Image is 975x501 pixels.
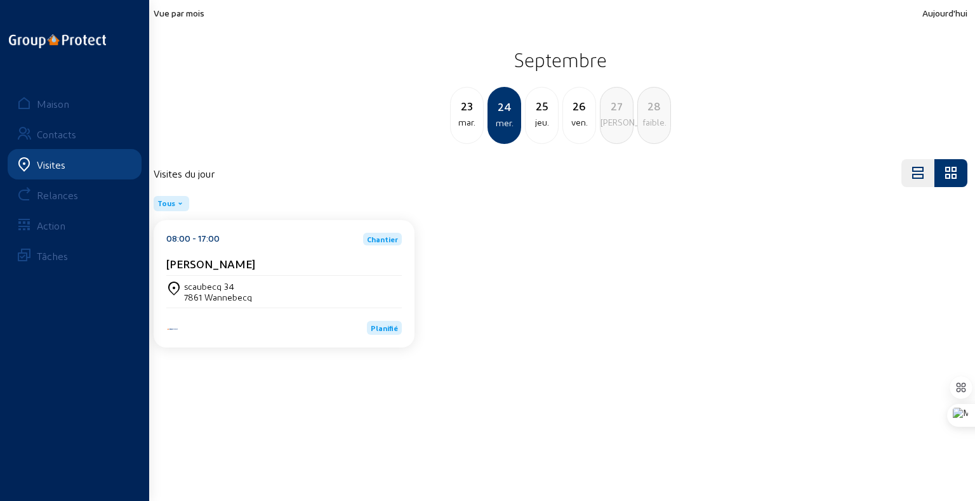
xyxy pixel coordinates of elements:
font: ven. [571,117,588,127]
font: Visites [37,159,65,171]
a: Relances [8,179,142,210]
font: 23 [461,99,473,112]
font: Action [37,219,65,231]
font: Aujourd'hui [922,8,967,18]
font: Relances [37,189,78,201]
font: 25 [536,99,548,112]
font: Vue par mois [154,8,204,18]
font: faible. [642,117,667,127]
font: [PERSON_NAME] [166,257,255,270]
font: Visites du jour [154,167,215,179]
font: Chantier [367,235,398,244]
font: mar. [458,117,475,127]
font: 27 [611,99,623,112]
font: Contacts [37,128,76,140]
font: Maison [37,98,69,110]
font: 28 [647,99,661,112]
a: Action [8,210,142,240]
a: Tâches [8,240,142,271]
font: Planifié [371,323,398,332]
font: 26 [573,99,586,112]
a: Contacts [8,119,142,149]
font: [PERSON_NAME]. [600,117,667,127]
img: logo-oneline.png [9,34,106,48]
img: Aqua Protect [166,327,179,331]
font: Tous [157,198,175,207]
font: mer. [496,117,514,128]
font: Septembre [514,48,607,71]
font: Tâches [37,250,68,262]
font: 08:00 - 17:00 [166,233,220,244]
a: Visites [8,149,142,179]
font: scaubecq 34 [184,281,234,292]
a: Maison [8,88,142,119]
font: 7861 Wannebecq [184,292,252,303]
font: 24 [498,100,512,113]
font: jeu. [535,117,549,127]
